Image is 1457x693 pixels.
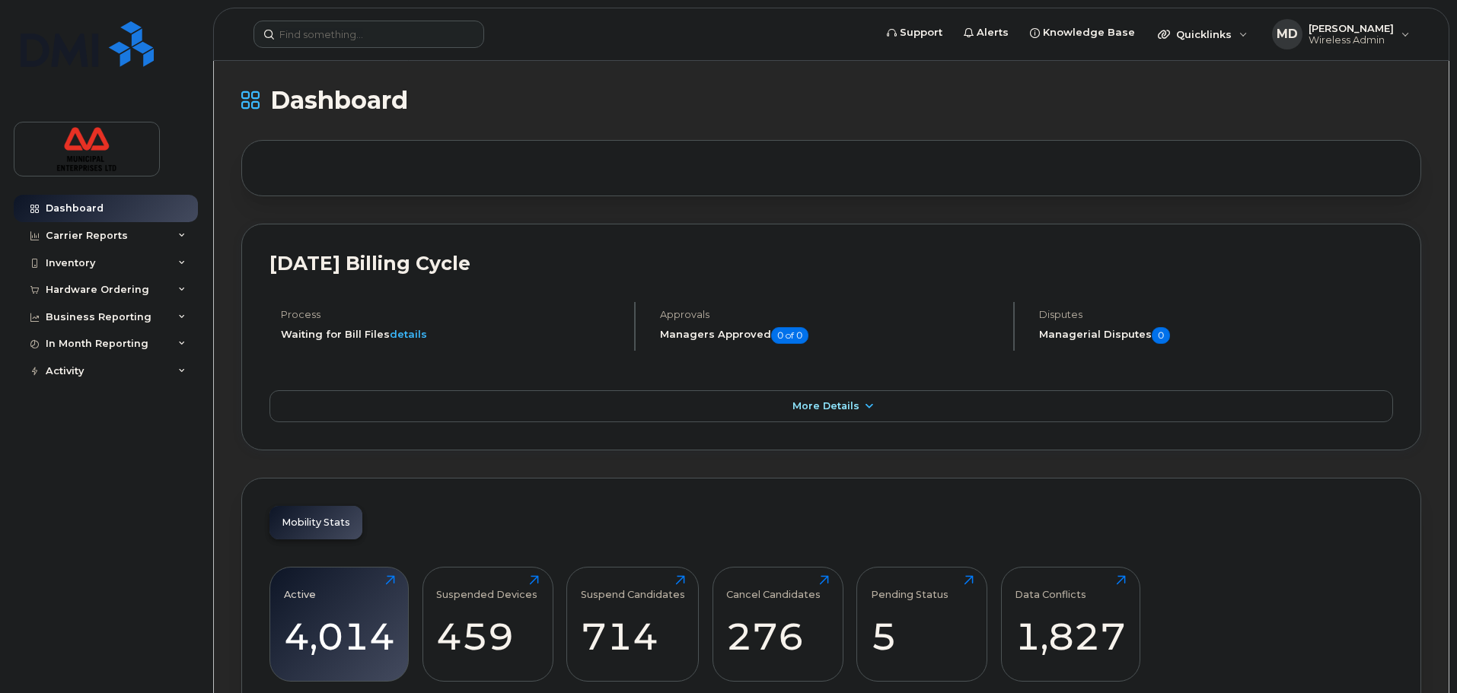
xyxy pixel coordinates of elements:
a: Cancel Candidates276 [726,575,829,672]
a: Active4,014 [284,575,395,672]
h4: Disputes [1039,309,1393,320]
span: More Details [792,400,859,412]
a: Data Conflicts1,827 [1015,575,1126,672]
div: 276 [726,614,829,659]
div: Cancel Candidates [726,575,821,600]
a: Suspended Devices459 [436,575,539,672]
div: Suspend Candidates [581,575,685,600]
span: 0 [1152,327,1170,344]
a: Suspend Candidates714 [581,575,685,672]
span: Dashboard [270,89,408,112]
div: 4,014 [284,614,395,659]
div: Data Conflicts [1015,575,1086,600]
span: 0 of 0 [771,327,808,344]
h4: Process [281,309,621,320]
div: 714 [581,614,685,659]
div: Suspended Devices [436,575,537,600]
a: Pending Status5 [871,575,974,672]
div: 459 [436,614,539,659]
div: Active [284,575,316,600]
h5: Managerial Disputes [1039,327,1393,344]
div: Pending Status [871,575,948,600]
div: 1,827 [1015,614,1126,659]
h5: Managers Approved [660,327,1000,344]
div: 5 [871,614,974,659]
li: Waiting for Bill Files [281,327,621,342]
h2: [DATE] Billing Cycle [269,252,1393,275]
a: details [390,328,427,340]
h4: Approvals [660,309,1000,320]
